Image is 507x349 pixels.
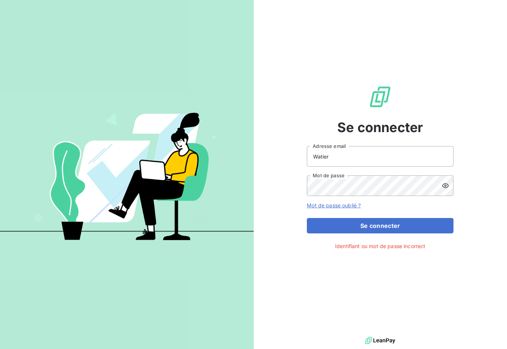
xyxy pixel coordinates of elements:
input: placeholder [307,146,453,167]
iframe: Intercom live chat [482,324,500,342]
a: Mot de passe oublié ? [307,202,361,208]
img: Logo LeanPay [368,85,392,109]
span: Se connecter [337,117,423,137]
button: Se connecter [307,218,453,233]
span: Identifiant ou mot de passe incorrect [335,242,426,250]
img: logo [365,335,395,346]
